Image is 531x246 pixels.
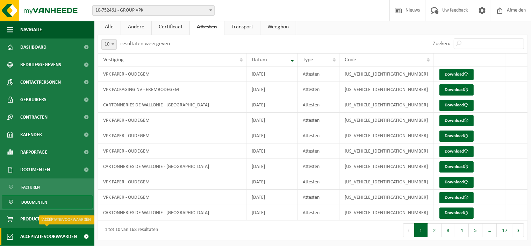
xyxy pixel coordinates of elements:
[297,205,339,220] td: Attesten
[190,19,224,35] a: Attesten
[98,97,246,113] td: CARTONNERIES DE WALLONIE - [GEOGRAPHIC_DATA]
[339,66,433,82] td: [US_VEHICLE_IDENTIFICATION_NUMBER]
[339,190,433,205] td: [US_VEHICLE_IDENTIFICATION_NUMBER]
[246,159,297,174] td: [DATE]
[246,97,297,113] td: [DATE]
[2,195,93,209] a: Documenten
[497,223,513,237] button: 17
[297,143,339,159] td: Attesten
[439,192,474,203] a: Download
[455,223,469,237] button: 4
[21,181,40,194] span: Facturen
[439,84,474,96] a: Download
[339,205,433,220] td: [US_VEHICLE_IDENTIFICATION_NUMBER]
[433,41,450,47] label: Zoeken:
[101,39,117,50] span: 10
[98,174,246,190] td: VPK PAPER - OUDEGEM
[98,205,246,220] td: CARTONNERIES DE WALLONIE - [GEOGRAPHIC_DATA]
[246,82,297,97] td: [DATE]
[101,224,158,237] div: 1 tot 10 van 168 resultaten
[339,97,433,113] td: [US_VEHICLE_IDENTIFICATION_NUMBER]
[224,19,260,35] a: Transport
[21,196,47,209] span: Documenten
[297,190,339,205] td: Attesten
[20,228,77,245] span: Acceptatievoorwaarden
[246,66,297,82] td: [DATE]
[297,174,339,190] td: Attesten
[439,208,474,219] a: Download
[442,223,455,237] button: 3
[339,159,433,174] td: [US_VEHICLE_IDENTIFICATION_NUMBER]
[297,159,339,174] td: Attesten
[20,21,42,38] span: Navigatie
[439,100,474,111] a: Download
[339,82,433,97] td: [US_VEHICLE_IDENTIFICATION_NUMBER]
[260,19,296,35] a: Weegbon
[103,57,124,63] span: Vestiging
[339,143,433,159] td: [US_VEHICLE_IDENTIFICATION_NUMBER]
[98,113,246,128] td: VPK PAPER - OUDEGEM
[439,146,474,157] a: Download
[414,223,428,237] button: 1
[439,177,474,188] a: Download
[20,56,61,73] span: Bedrijfsgegevens
[469,223,482,237] button: 5
[20,210,52,228] span: Product Shop
[339,174,433,190] td: [US_VEHICLE_IDENTIFICATION_NUMBER]
[20,91,46,108] span: Gebruikers
[246,190,297,205] td: [DATE]
[513,223,524,237] button: Next
[92,5,215,16] span: 10-752461 - GROUP VPK
[20,108,48,126] span: Contracten
[98,82,246,97] td: VPK PACKAGING NV - EREMBODEGEM
[98,159,246,174] td: CARTONNERIES DE WALLONIE - [GEOGRAPHIC_DATA]
[98,190,246,205] td: VPK PAPER - OUDEGEM
[20,143,47,161] span: Rapportage
[246,205,297,220] td: [DATE]
[439,69,474,80] a: Download
[297,66,339,82] td: Attesten
[93,6,214,15] span: 10-752461 - GROUP VPK
[20,126,42,143] span: Kalender
[246,128,297,143] td: [DATE]
[297,97,339,113] td: Attesten
[339,128,433,143] td: [US_VEHICLE_IDENTIFICATION_NUMBER]
[345,57,356,63] span: Code
[246,174,297,190] td: [DATE]
[439,131,474,142] a: Download
[98,19,121,35] a: Alle
[297,113,339,128] td: Attesten
[303,57,313,63] span: Type
[297,82,339,97] td: Attesten
[98,66,246,82] td: VPK PAPER - OUDEGEM
[428,223,442,237] button: 2
[120,41,170,47] label: resultaten weergeven
[403,223,414,237] button: Previous
[152,19,189,35] a: Certificaat
[252,57,267,63] span: Datum
[246,143,297,159] td: [DATE]
[297,128,339,143] td: Attesten
[98,143,246,159] td: VPK PAPER - OUDEGEM
[121,19,151,35] a: Andere
[246,113,297,128] td: [DATE]
[339,113,433,128] td: [US_VEHICLE_IDENTIFICATION_NUMBER]
[2,180,93,194] a: Facturen
[20,38,46,56] span: Dashboard
[20,161,50,178] span: Documenten
[20,73,61,91] span: Contactpersonen
[482,223,497,237] span: …
[439,161,474,173] a: Download
[439,115,474,126] a: Download
[98,128,246,143] td: VPK PAPER - OUDEGEM
[102,40,116,49] span: 10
